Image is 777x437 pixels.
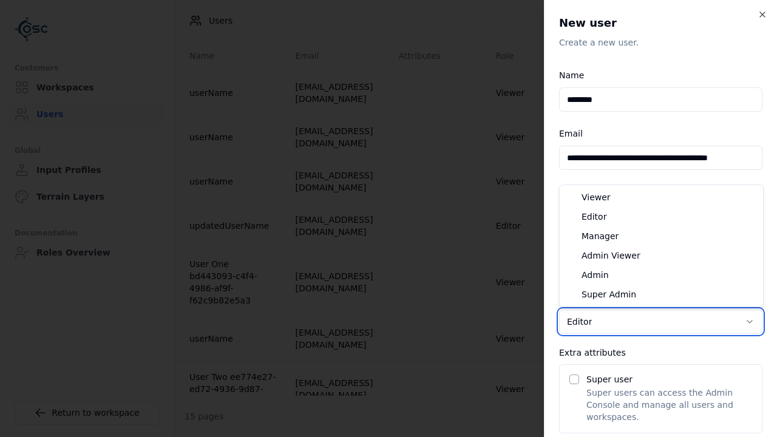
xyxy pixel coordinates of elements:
[582,249,640,262] span: Admin Viewer
[582,230,619,242] span: Manager
[582,288,636,300] span: Super Admin
[582,269,609,281] span: Admin
[582,211,606,223] span: Editor
[582,191,611,203] span: Viewer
